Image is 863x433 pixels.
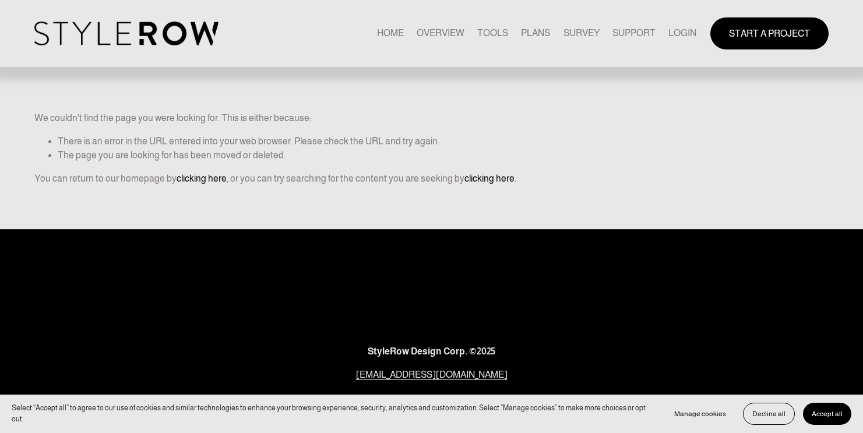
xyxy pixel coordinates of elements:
[812,410,843,418] span: Accept all
[563,26,600,41] a: SURVEY
[612,26,656,40] span: SUPPORT
[665,403,735,425] button: Manage cookies
[377,26,404,41] a: HOME
[803,403,851,425] button: Accept all
[34,22,218,45] img: StyleRow
[12,403,654,424] p: Select “Accept all” to agree to our use of cookies and similar technologies to enhance your brows...
[58,148,829,162] li: The page you are looking for has been moved or deleted.
[743,403,795,425] button: Decline all
[521,26,550,41] a: PLANS
[477,26,508,41] a: TOOLS
[177,173,227,183] a: clicking here
[58,134,829,148] li: There is an error in the URL entered into your web browser. Please check the URL and try again.
[710,17,829,49] a: START A PROJECT
[612,26,656,41] a: folder dropdown
[674,410,726,418] span: Manage cookies
[668,26,696,41] a: LOGIN
[356,368,508,382] a: [EMAIL_ADDRESS][DOMAIN_NAME]
[752,410,785,418] span: Decline all
[464,173,515,183] a: clicking here
[417,26,464,41] a: OVERVIEW
[34,172,829,186] p: You can return to our homepage by , or you can try searching for the content you are seeking by .
[34,77,829,125] p: We couldn't find the page you were looking for. This is either because:
[368,346,495,356] strong: StyleRow Design Corp. ©2025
